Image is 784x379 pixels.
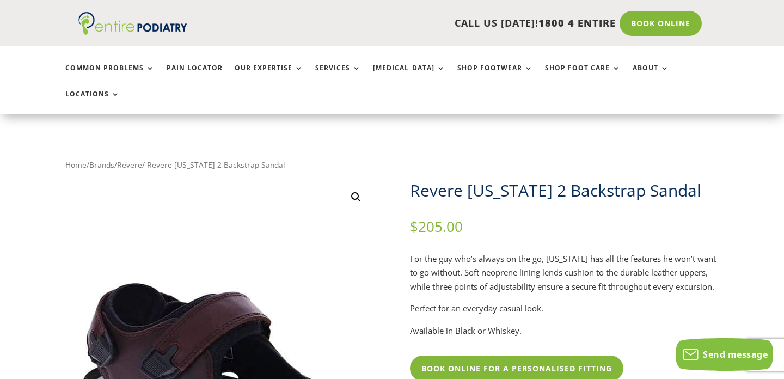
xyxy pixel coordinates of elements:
h1: Revere [US_STATE] 2 Backstrap Sandal [410,179,719,202]
a: Common Problems [65,64,155,88]
a: Pain Locator [167,64,223,88]
p: CALL US [DATE]! [223,16,616,30]
a: Brands [89,160,114,170]
nav: Breadcrumb [65,158,719,172]
p: Perfect for an everyday casual look. [410,302,719,324]
span: $ [410,217,418,236]
a: Our Expertise [235,64,303,88]
a: Home [65,160,87,170]
a: Entire Podiatry [78,26,187,37]
span: 1800 4 ENTIRE [538,16,616,29]
bdi: 205.00 [410,217,463,236]
a: Shop Footwear [457,64,533,88]
a: View full-screen image gallery [346,187,366,207]
a: Revere [117,160,142,170]
img: logo (1) [78,12,187,35]
button: Send message [676,338,773,371]
span: Send message [703,349,768,360]
a: Shop Foot Care [545,64,621,88]
p: Available in Black or Whiskey. [410,324,719,338]
a: Services [315,64,361,88]
a: Book Online [620,11,702,36]
a: Locations [65,90,120,114]
a: About [633,64,669,88]
p: For the guy who’s always on the go, [US_STATE] has all the features he won’t want to go without. ... [410,252,719,302]
a: [MEDICAL_DATA] [373,64,445,88]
